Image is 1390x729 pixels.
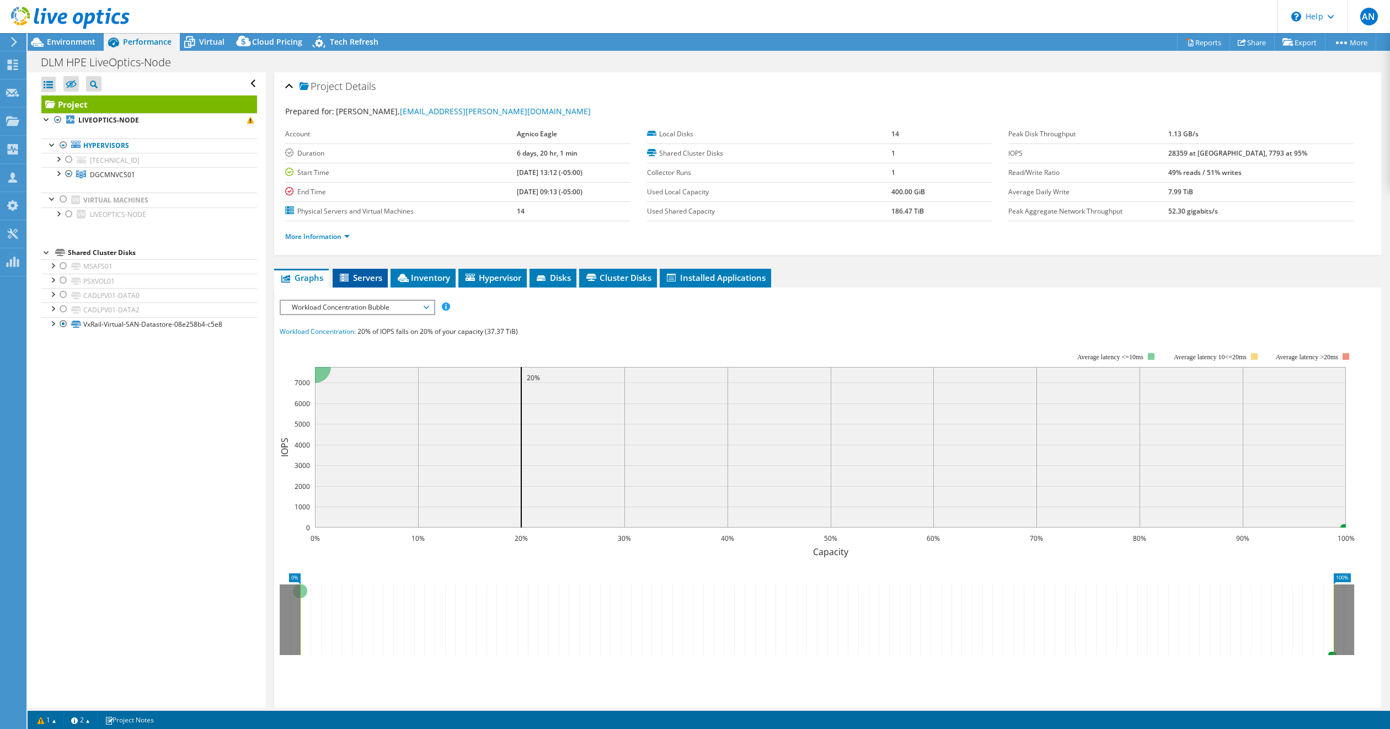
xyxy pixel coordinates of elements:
label: Average Daily Write [1008,187,1168,198]
label: Local Disks [647,129,891,140]
span: Installed Applications [665,272,766,283]
div: Shared Cluster Disks [68,246,257,259]
b: 1 [891,148,895,158]
b: 14 [517,206,525,216]
label: Peak Aggregate Network Throughput [1008,206,1168,217]
text: 20% [527,373,540,382]
b: 52.30 gigabits/s [1168,206,1218,216]
span: Project [300,81,343,92]
a: Export [1274,34,1325,51]
a: [TECHNICAL_ID] [41,153,257,167]
a: PSXVOL01 [41,274,257,288]
a: Project Notes [97,713,162,727]
a: More Information [285,232,350,241]
span: Inventory [396,272,450,283]
tspan: Average latency 10<=20ms [1174,353,1247,361]
span: LIVEOPTICS-NODE [90,210,146,219]
a: Share [1229,34,1275,51]
b: 186.47 TiB [891,206,924,216]
text: 2000 [295,482,310,491]
label: Used Shared Capacity [647,206,891,217]
b: 7.99 TiB [1168,187,1193,196]
span: 20% of IOPS falls on 20% of your capacity (37.37 TiB) [357,327,518,336]
span: [TECHNICAL_ID] [90,156,140,165]
text: 10% [411,534,425,543]
a: LIVEOPTICS-NODE [41,207,257,222]
text: 20% [515,534,528,543]
label: Duration [285,148,517,159]
text: 90% [1236,534,1249,543]
a: More [1325,34,1376,51]
a: Reports [1177,34,1230,51]
label: Start Time [285,167,517,178]
a: 2 [63,713,98,727]
text: 4000 [295,440,310,450]
span: Disks [535,272,571,283]
span: Cloud Pricing [252,36,302,47]
text: 1000 [295,502,310,512]
span: Servers [338,272,382,283]
b: [DATE] 09:13 (-05:00) [517,187,582,196]
text: Average latency >20ms [1276,353,1338,361]
label: Used Local Capacity [647,187,891,198]
b: Agnico Eagle [517,129,557,139]
a: DGCMNVCS01 [41,167,257,182]
span: Cluster Disks [585,272,651,283]
a: Project [41,95,257,113]
text: 50% [824,534,837,543]
a: MSAFS01 [41,259,257,274]
label: Read/Write Ratio [1008,167,1168,178]
a: VxRail-Virtual-SAN-Datastore-08e258b4-c5e8 [41,317,257,332]
span: Tech Refresh [330,36,378,47]
a: CADLPV01-DATA2 [41,302,257,317]
text: 40% [721,534,734,543]
text: 100% [1338,534,1355,543]
span: [PERSON_NAME], [336,106,591,116]
label: Account [285,129,517,140]
a: LIVEOPTICS-NODE [41,113,257,127]
b: [DATE] 13:12 (-05:00) [517,168,582,177]
b: 1.13 GB/s [1168,129,1199,139]
a: Hypervisors [41,139,257,153]
text: 5000 [295,419,310,429]
svg: \n [1291,12,1301,22]
label: IOPS [1008,148,1168,159]
b: 400.00 GiB [891,187,925,196]
b: 6 days, 20 hr, 1 min [517,148,578,158]
label: Physical Servers and Virtual Machines [285,206,517,217]
text: 0% [311,534,320,543]
text: Capacity [813,546,849,558]
b: 14 [891,129,899,139]
span: Virtual [199,36,224,47]
b: LIVEOPTICS-NODE [78,115,139,125]
b: 49% reads / 51% writes [1168,168,1242,177]
text: 0 [306,523,310,533]
label: End Time [285,187,517,198]
span: Workload Concentration: [280,327,356,336]
text: 70% [1030,534,1043,543]
label: Prepared for: [285,106,334,116]
a: Virtual Machines [41,193,257,207]
b: 28359 at [GEOGRAPHIC_DATA], 7793 at 95% [1168,148,1307,158]
a: 1 [30,713,64,727]
text: IOPS [279,438,291,457]
label: Collector Runs [647,167,891,178]
text: 3000 [295,461,310,470]
b: 1 [891,168,895,177]
text: 60% [927,534,940,543]
label: Shared Cluster Disks [647,148,891,159]
span: Workload Concentration Bubble [286,301,428,314]
a: [EMAIL_ADDRESS][PERSON_NAME][DOMAIN_NAME] [400,106,591,116]
span: AN [1360,8,1378,25]
span: Hypervisor [464,272,521,283]
span: Details [345,79,376,93]
text: 30% [618,534,631,543]
label: Peak Disk Throughput [1008,129,1168,140]
a: CADLPV01-DATA0 [41,288,257,302]
text: 80% [1133,534,1146,543]
span: Performance [123,36,172,47]
span: DGCMNVCS01 [90,170,135,179]
h1: DLM HPE LiveOptics-Node [36,56,188,68]
span: Graphs [280,272,323,283]
span: Environment [47,36,95,47]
